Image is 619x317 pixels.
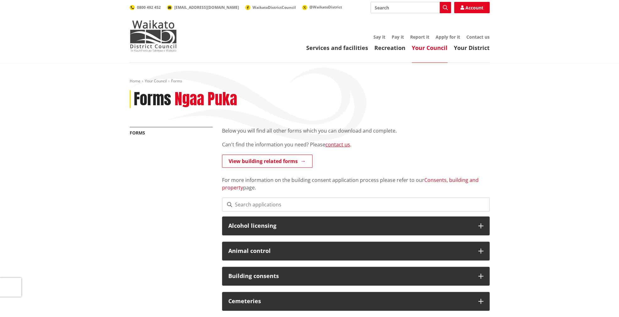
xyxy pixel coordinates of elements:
h3: Alcohol licensing [228,223,472,229]
a: WaikatoDistrictCouncil [245,5,296,10]
h1: Forms [134,90,171,108]
a: Your District [454,44,490,52]
img: Waikato District Council - Te Kaunihera aa Takiwaa o Waikato [130,20,177,52]
a: Services and facilities [306,44,368,52]
a: Recreation [374,44,405,52]
input: Search applications [222,198,490,211]
input: Search input [371,2,451,13]
span: [EMAIL_ADDRESS][DOMAIN_NAME] [174,5,239,10]
h2: Ngaa Puka [175,90,237,108]
h3: Animal control [228,248,472,254]
a: Consents, building and property [222,177,479,191]
p: Below you will find all other forms which you can download and complete. [222,127,490,134]
a: [EMAIL_ADDRESS][DOMAIN_NAME] [167,5,239,10]
a: Home [130,78,140,84]
span: WaikatoDistrictCouncil [252,5,296,10]
a: Contact us [466,34,490,40]
a: Report it [410,34,429,40]
nav: breadcrumb [130,79,490,84]
a: contact us [325,141,350,148]
p: Can't find the information you need? Please . [222,141,490,148]
iframe: Messenger Launcher [590,291,613,313]
a: Your Council [145,78,167,84]
a: 0800 492 452 [130,5,161,10]
span: @WaikatoDistrict [309,4,342,10]
a: Account [454,2,490,13]
span: Forms [171,78,182,84]
h3: Cemeteries [228,298,472,304]
p: For more information on the building consent application process please refer to our page. [222,169,490,191]
span: 0800 492 452 [137,5,161,10]
a: @WaikatoDistrict [302,4,342,10]
a: Your Council [412,44,448,52]
a: Apply for it [436,34,460,40]
a: Pay it [392,34,404,40]
a: Say it [373,34,385,40]
a: View building related forms [222,155,312,168]
h3: Building consents [228,273,472,279]
a: Forms [130,130,145,136]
